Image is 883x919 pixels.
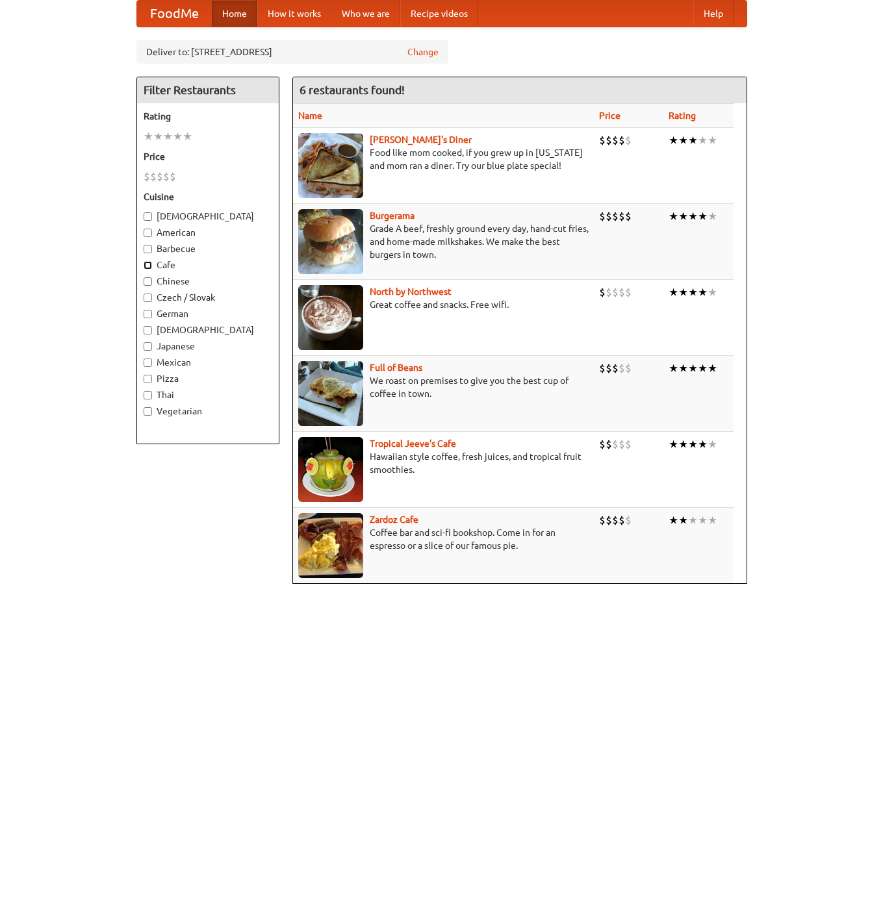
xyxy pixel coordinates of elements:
[170,170,176,184] li: $
[678,361,688,375] li: ★
[144,210,272,223] label: [DEMOGRAPHIC_DATA]
[298,209,363,274] img: burgerama.jpg
[698,133,708,147] li: ★
[400,1,478,27] a: Recipe videos
[144,277,152,286] input: Chinese
[669,110,696,121] a: Rating
[599,437,606,451] li: $
[693,1,734,27] a: Help
[612,133,619,147] li: $
[669,513,678,527] li: ★
[606,133,612,147] li: $
[599,133,606,147] li: $
[708,361,717,375] li: ★
[370,134,472,145] b: [PERSON_NAME]'s Diner
[612,209,619,223] li: $
[625,285,632,299] li: $
[606,437,612,451] li: $
[144,258,272,271] label: Cafe
[688,285,698,299] li: ★
[298,361,363,426] img: beans.jpg
[298,110,322,121] a: Name
[606,513,612,527] li: $
[298,133,363,198] img: sallys.jpg
[678,513,688,527] li: ★
[370,362,422,373] a: Full of Beans
[144,129,153,144] li: ★
[625,209,632,223] li: $
[708,513,717,527] li: ★
[144,110,272,123] h5: Rating
[619,437,625,451] li: $
[298,437,363,502] img: jeeves.jpg
[157,170,163,184] li: $
[370,286,452,297] b: North by Northwest
[698,437,708,451] li: ★
[144,340,272,353] label: Japanese
[619,361,625,375] li: $
[298,298,589,311] p: Great coffee and snacks. Free wifi.
[298,513,363,578] img: zardoz.jpg
[606,209,612,223] li: $
[257,1,331,27] a: How it works
[669,209,678,223] li: ★
[625,133,632,147] li: $
[619,209,625,223] li: $
[144,356,272,369] label: Mexican
[298,374,589,400] p: We roast on premises to give you the best cup of coffee in town.
[144,190,272,203] h5: Cuisine
[678,209,688,223] li: ★
[298,450,589,476] p: Hawaiian style coffee, fresh juices, and tropical fruit smoothies.
[144,242,272,255] label: Barbecue
[678,285,688,299] li: ★
[137,77,279,103] h4: Filter Restaurants
[619,513,625,527] li: $
[625,361,632,375] li: $
[144,291,272,304] label: Czech / Slovak
[298,285,363,350] img: north.jpg
[144,275,272,288] label: Chinese
[612,285,619,299] li: $
[619,133,625,147] li: $
[144,407,152,416] input: Vegetarian
[144,359,152,367] input: Mexican
[370,210,415,221] a: Burgerama
[669,133,678,147] li: ★
[599,285,606,299] li: $
[698,285,708,299] li: ★
[688,437,698,451] li: ★
[625,513,632,527] li: $
[606,285,612,299] li: $
[708,133,717,147] li: ★
[599,110,621,121] a: Price
[300,84,405,96] ng-pluralize: 6 restaurants found!
[144,261,152,270] input: Cafe
[144,375,152,383] input: Pizza
[599,209,606,223] li: $
[708,285,717,299] li: ★
[698,361,708,375] li: ★
[599,361,606,375] li: $
[163,129,173,144] li: ★
[144,245,152,253] input: Barbecue
[144,323,272,336] label: [DEMOGRAPHIC_DATA]
[212,1,257,27] a: Home
[612,361,619,375] li: $
[625,437,632,451] li: $
[144,226,272,239] label: American
[144,212,152,221] input: [DEMOGRAPHIC_DATA]
[144,229,152,237] input: American
[688,133,698,147] li: ★
[698,209,708,223] li: ★
[331,1,400,27] a: Who we are
[144,170,150,184] li: $
[688,513,698,527] li: ★
[678,437,688,451] li: ★
[678,133,688,147] li: ★
[708,209,717,223] li: ★
[669,285,678,299] li: ★
[136,40,448,64] div: Deliver to: [STREET_ADDRESS]
[688,361,698,375] li: ★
